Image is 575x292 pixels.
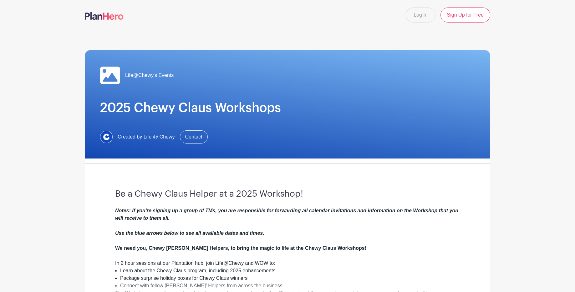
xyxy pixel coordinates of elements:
[115,245,366,251] strong: We need you, Chewy [PERSON_NAME] Helpers, to bring the magic to life at the Chewy Claus Workshops!
[118,133,175,141] span: Created by Life @ Chewy
[115,208,458,236] em: Notes: If you're signing up a group of TMs, you are responsible for forwarding all calendar invit...
[115,259,460,267] div: In 2 hour sessions at our Plantation hub, join Life@Chewy and WOW to:
[115,189,460,199] h3: Be a Chewy Claus Helper at a 2025 Workshop!
[440,8,490,23] a: Sign Up for Free
[125,72,174,79] span: Life@Chewy's Events
[100,131,113,143] img: 1629734264472.jfif
[100,100,475,115] h1: 2025 Chewy Claus Workshops
[180,130,208,143] a: Contact
[406,8,435,23] a: Log In
[120,267,460,274] li: Learn about the Chewy Claus program, including 2025 enhancements
[85,12,124,20] img: logo-507f7623f17ff9eddc593b1ce0a138ce2505c220e1c5a4e2b4648c50719b7d32.svg
[120,274,460,282] li: Package surprise holiday boxes for Chewy Claus winners
[120,282,460,289] li: Connect with fellow [PERSON_NAME]’ Helpers from across the business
